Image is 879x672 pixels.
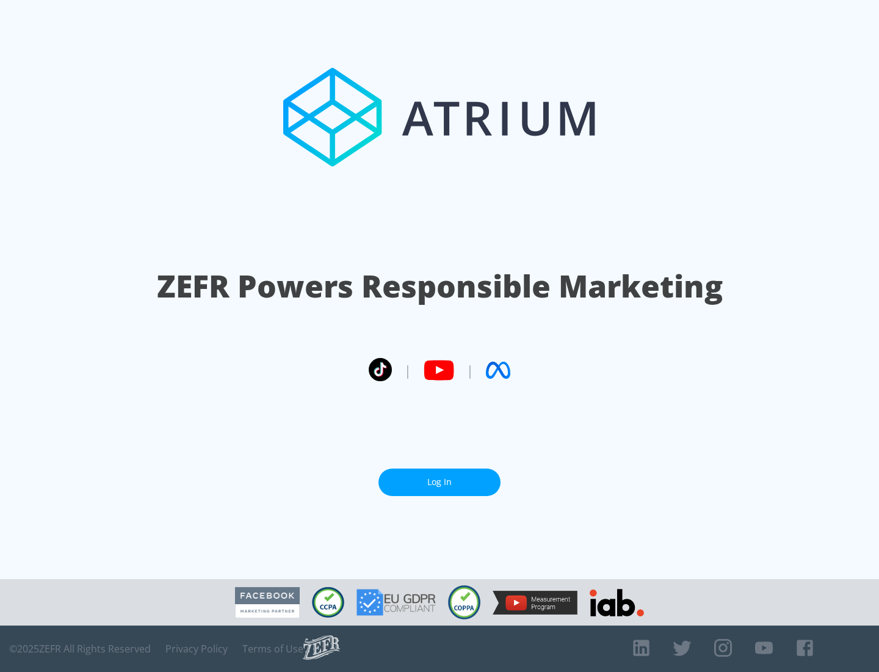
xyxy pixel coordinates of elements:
img: GDPR Compliant [356,589,436,616]
a: Terms of Use [242,643,303,655]
span: | [466,361,474,379]
img: Facebook Marketing Partner [235,587,300,618]
img: YouTube Measurement Program [493,591,577,615]
a: Log In [378,469,501,496]
h1: ZEFR Powers Responsible Marketing [157,265,723,307]
img: COPPA Compliant [448,585,480,619]
span: © 2025 ZEFR All Rights Reserved [9,643,151,655]
img: IAB [590,589,644,616]
span: | [404,361,411,379]
img: CCPA Compliant [312,587,344,618]
a: Privacy Policy [165,643,228,655]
